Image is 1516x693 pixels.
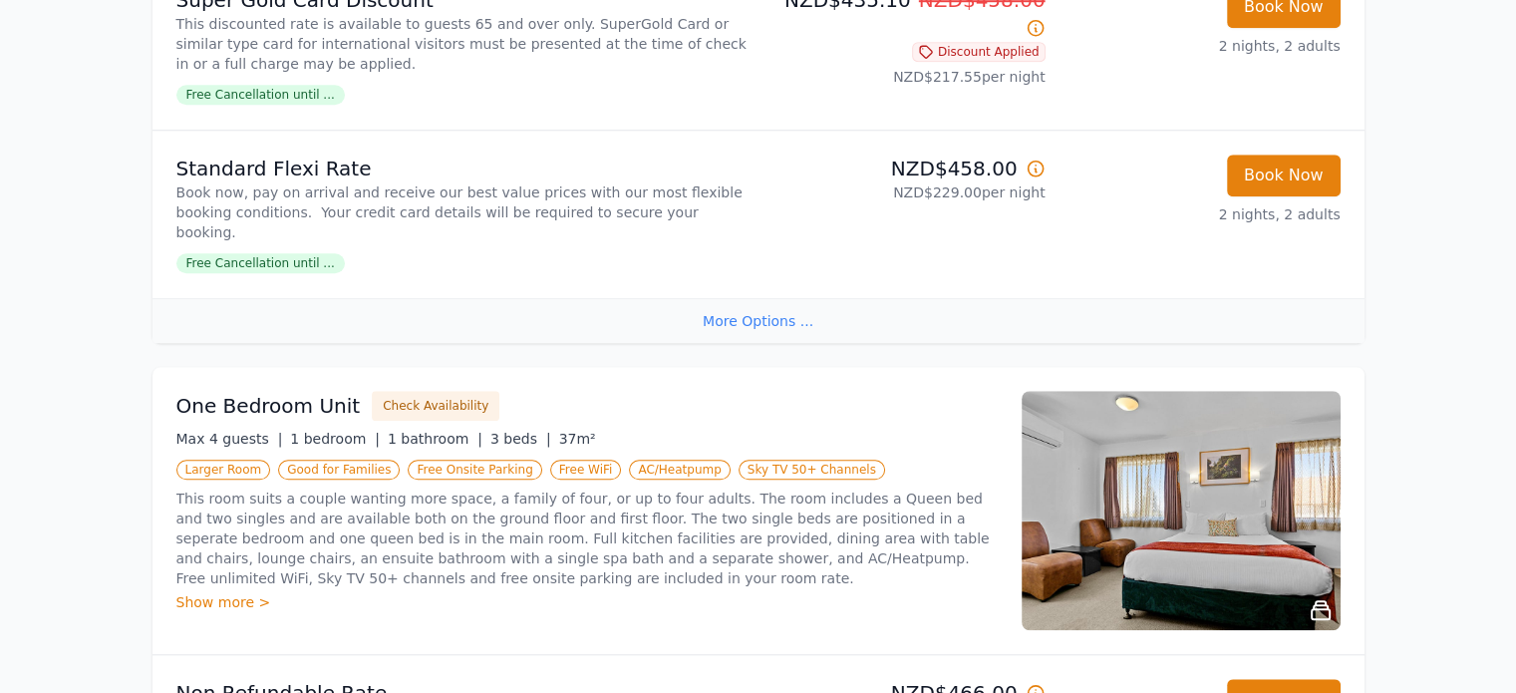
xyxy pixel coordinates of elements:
[766,182,1046,202] p: NZD$229.00 per night
[912,42,1046,62] span: Discount Applied
[176,253,345,273] span: Free Cancellation until ...
[490,431,551,447] span: 3 beds |
[1061,36,1341,56] p: 2 nights, 2 adults
[176,14,751,74] p: This discounted rate is available to guests 65 and over only. SuperGold Card or similar type card...
[766,67,1046,87] p: NZD$217.55 per night
[739,460,885,480] span: Sky TV 50+ Channels
[278,460,400,480] span: Good for Families
[629,460,730,480] span: AC/Heatpump
[388,431,482,447] span: 1 bathroom |
[176,431,283,447] span: Max 4 guests |
[176,182,751,242] p: Book now, pay on arrival and receive our best value prices with our most flexible booking conditi...
[766,155,1046,182] p: NZD$458.00
[290,431,380,447] span: 1 bedroom |
[176,460,271,480] span: Larger Room
[176,85,345,105] span: Free Cancellation until ...
[408,460,541,480] span: Free Onsite Parking
[1227,155,1341,196] button: Book Now
[176,592,998,612] div: Show more >
[176,155,751,182] p: Standard Flexi Rate
[559,431,596,447] span: 37m²
[152,298,1364,343] div: More Options ...
[176,392,361,420] h3: One Bedroom Unit
[550,460,622,480] span: Free WiFi
[1061,204,1341,224] p: 2 nights, 2 adults
[372,391,499,421] button: Check Availability
[176,489,998,588] p: This room suits a couple wanting more space, a family of four, or up to four adults. The room inc...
